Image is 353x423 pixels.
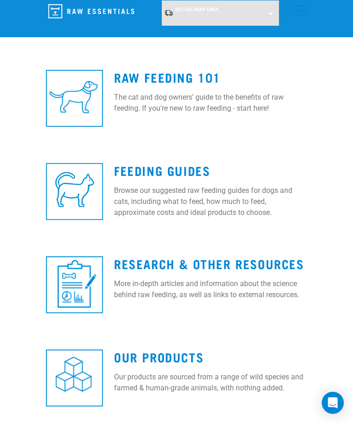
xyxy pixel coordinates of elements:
p: The cat and dog owners' guide to the benefits of raw feeding. If you're new to raw feeding - star... [114,92,307,114]
img: re-icons-dog3-sq-blue.png [46,70,103,127]
p: Our products are sourced from a range of wild species and farmed & human-grade animals, with noth... [114,372,307,394]
a: Research & Other Resources [114,260,304,267]
p: More in-depth articles and information about the science behind raw feeding, as well as links to ... [114,278,307,300]
img: re-icons-cubes2-sq-blue.png [46,350,103,406]
img: Raw Essentials Logo [48,4,134,18]
a: Our Products [114,353,204,360]
div: Open Intercom Messenger [322,392,344,414]
span: Set Delivery Area [176,7,218,12]
p: Browse our suggested raw feeding guides for dogs and cats, including what to feed, how much to fe... [114,185,307,218]
a: Raw Feeding 101 [114,73,221,80]
img: van-moving.png [164,9,173,17]
img: re-icons-healthcheck1-sq-blue.png [46,256,103,313]
a: Feeding Guides [114,167,210,174]
img: re-icons-cat2-sq-blue.png [46,163,103,220]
